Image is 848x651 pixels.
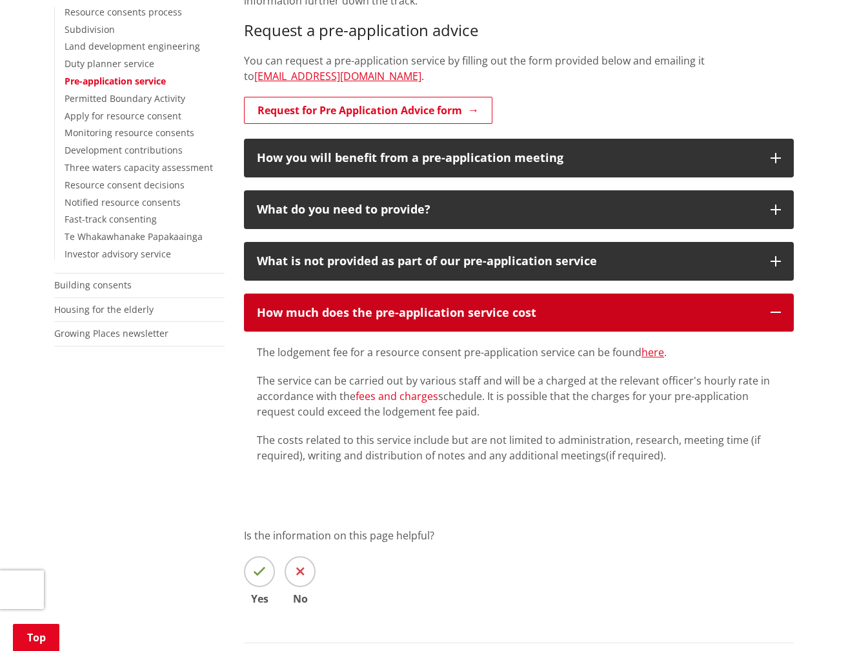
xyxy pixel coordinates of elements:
button: How you will benefit from a pre-application meeting [244,139,794,177]
button: How much does the pre-application service cost [244,294,794,332]
h3: Request a pre-application advice [244,21,794,40]
a: Monitoring resource consents [65,126,194,139]
a: Pre-application service [65,75,166,87]
a: Land development engineering [65,40,200,52]
iframe: Messenger Launcher [789,597,835,643]
a: Permitted Boundary Activity [65,92,185,105]
p: Is the information on this page helpful? [244,528,794,543]
span: Yes [244,594,275,604]
button: What do you need to provide? [244,190,794,229]
p: The costs related to this service include but are not limited to administration, research, meetin... [257,432,781,463]
a: Notified resource consents [65,196,181,208]
p: The service can be carried out by various staff and will be a charged at the relevant officer's h... [257,373,781,419]
h3: How you will benefit from a pre-application meeting [257,152,758,165]
a: Development contributions [65,144,183,156]
a: Building consents [54,279,132,291]
a: Fast-track consenting [65,213,157,225]
a: Growing Places newsletter [54,327,168,339]
a: Duty planner service [65,57,154,70]
a: [EMAIL_ADDRESS][DOMAIN_NAME] [254,69,421,83]
a: Resource consents process [65,6,182,18]
a: Top [13,624,59,651]
a: Investor advisory service [65,248,171,260]
div: What do you need to provide? [257,203,758,216]
div: What is not provided as part of our pre-application service [257,255,758,268]
button: What is not provided as part of our pre-application service [244,242,794,281]
a: fees and charges [356,389,438,403]
a: Apply for resource consent [65,110,181,122]
p: You can request a pre-application service by filling out the form provided below and emailing it ... [244,53,794,84]
a: Te Whakawhanake Papakaainga [65,230,203,243]
p: The lodgement fee for a resource consent pre-application service can be found . [257,345,781,360]
a: Request for Pre Application Advice form [244,97,492,124]
span: No [285,594,316,604]
a: here [641,345,664,359]
a: Resource consent decisions [65,179,185,191]
a: Subdivision [65,23,115,35]
div: How much does the pre-application service cost [257,306,758,319]
a: Housing for the elderly [54,303,154,315]
a: Three waters capacity assessment [65,161,213,174]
